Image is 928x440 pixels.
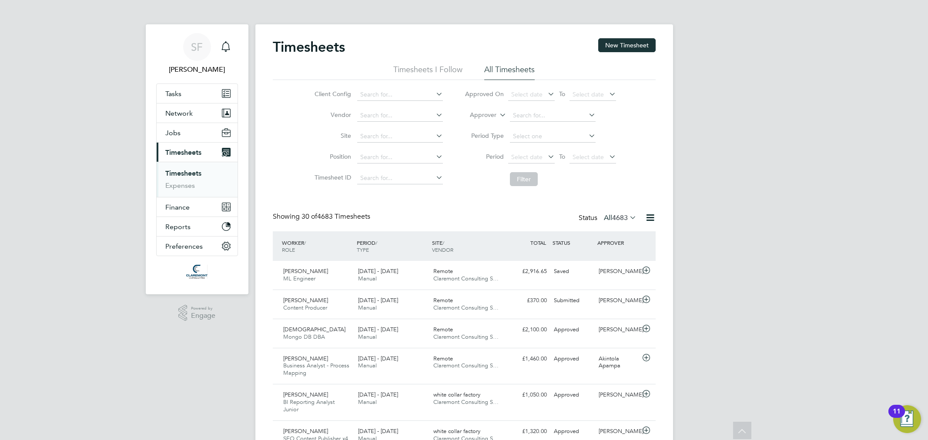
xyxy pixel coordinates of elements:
label: Timesheet ID [312,173,351,181]
span: Manual [358,304,377,311]
span: TOTAL [530,239,546,246]
span: Jobs [165,129,181,137]
li: All Timesheets [484,64,535,80]
span: [DATE] - [DATE] [358,297,398,304]
label: All [604,213,637,222]
span: white collar factory [433,391,480,398]
span: [DATE] - [DATE] [358,391,398,398]
button: Finance [157,197,238,217]
img: claremontconsulting1-logo-retina.png [186,265,208,279]
div: Saved [550,264,596,279]
span: Finance [165,203,190,211]
input: Search for... [357,151,443,163]
span: [PERSON_NAME] [283,427,328,435]
span: ML Engineer [283,275,315,282]
span: [PERSON_NAME] [283,267,328,275]
div: £1,460.00 [505,352,550,366]
label: Period [465,153,504,160]
li: Timesheets I Follow [393,64,462,80]
span: Manual [358,275,377,282]
span: Mongo DB DBA [283,333,325,340]
h2: Timesheets [273,38,345,56]
span: To [556,151,568,162]
span: Sam Fullman [156,64,238,75]
span: [DATE] - [DATE] [358,267,398,275]
div: [PERSON_NAME] [595,424,640,439]
input: Search for... [357,130,443,143]
span: Remote [433,355,453,362]
span: Timesheets [165,148,201,157]
label: Client Config [312,90,351,98]
a: Powered byEngage [178,305,215,321]
input: Select one [510,130,596,143]
span: Remote [433,326,453,333]
button: Jobs [157,123,238,142]
span: Tasks [165,90,181,98]
button: Filter [510,172,538,186]
input: Search for... [510,110,596,122]
span: Network [165,109,193,117]
span: Manual [358,362,377,369]
span: TYPE [357,246,369,253]
label: Approver [457,111,496,120]
button: New Timesheet [598,38,656,52]
span: Claremont Consulting S… [433,275,499,282]
span: Content Producer [283,304,327,311]
span: Reports [165,223,191,231]
span: Remote [433,297,453,304]
div: WORKER [280,235,355,257]
div: Showing [273,212,372,221]
span: SF [191,41,203,53]
label: Position [312,153,351,160]
span: [PERSON_NAME] [283,391,328,398]
span: Manual [358,398,377,406]
a: Expenses [165,181,195,190]
span: 4683 [612,213,628,222]
span: Select date [573,153,604,161]
input: Search for... [357,172,443,184]
span: white collar factory [433,427,480,435]
span: [PERSON_NAME] [283,355,328,362]
div: 11 [893,411,901,423]
span: [DATE] - [DATE] [358,355,398,362]
span: [PERSON_NAME] [283,297,328,304]
span: Claremont Consulting S… [433,333,499,340]
div: SITE [430,235,505,257]
div: Submitted [550,293,596,308]
button: Reports [157,217,238,236]
div: Approved [550,352,596,366]
span: To [556,88,568,100]
div: [PERSON_NAME] [595,293,640,308]
div: Approved [550,424,596,439]
span: Claremont Consulting S… [433,304,499,311]
div: £370.00 [505,293,550,308]
span: Powered by [191,305,215,312]
div: Approved [550,388,596,402]
div: STATUS [550,235,596,250]
div: £1,320.00 [505,424,550,439]
span: / [375,239,377,246]
div: [PERSON_NAME] [595,264,640,279]
div: APPROVER [595,235,640,250]
div: £2,916.65 [505,264,550,279]
span: Select date [511,153,543,161]
span: Claremont Consulting S… [433,362,499,369]
span: / [442,239,444,246]
input: Search for... [357,110,443,122]
a: Go to home page [156,265,238,279]
span: / [304,239,306,246]
span: Engage [191,312,215,320]
span: Remote [433,267,453,275]
span: Select date [511,90,543,98]
button: Timesheets [157,143,238,162]
span: Claremont Consulting S… [433,398,499,406]
a: Timesheets [165,169,201,177]
div: [PERSON_NAME] [595,388,640,402]
label: Period Type [465,132,504,140]
span: Preferences [165,242,203,250]
nav: Main navigation [146,24,248,294]
label: Site [312,132,351,140]
span: Select date [573,90,604,98]
span: 4683 Timesheets [302,212,370,221]
label: Approved On [465,90,504,98]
